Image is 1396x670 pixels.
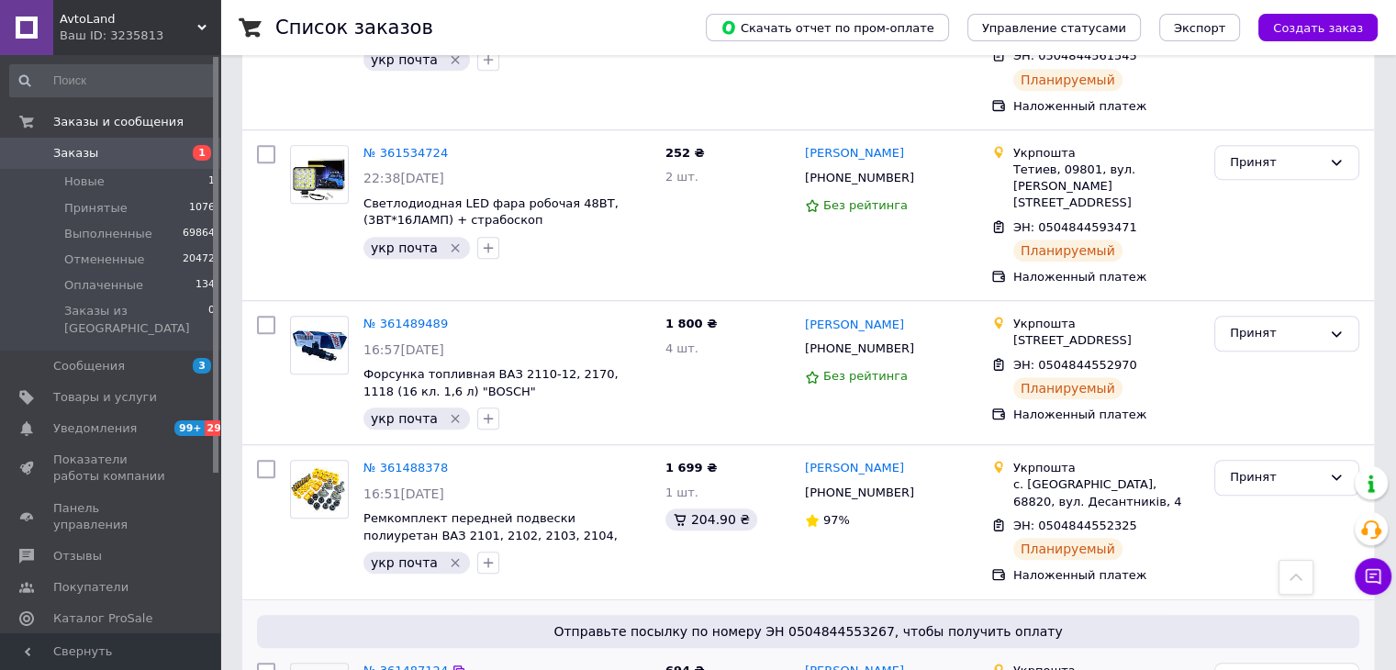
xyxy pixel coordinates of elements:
[801,481,918,505] div: [PHONE_NUMBER]
[1159,14,1240,41] button: Экспорт
[264,622,1352,641] span: Отправьте посылку по номеру ЭН 0504844553267, чтобы получить оплату
[60,11,197,28] span: AvtoLand
[64,200,128,217] span: Принятые
[1013,476,1200,509] div: с. [GEOGRAPHIC_DATA], 68820, вул. Десантників, 4
[189,200,215,217] span: 1076
[53,145,98,162] span: Заказы
[53,452,170,485] span: Показатели работы компании
[363,342,444,357] span: 16:57[DATE]
[53,579,128,596] span: Покупатели
[1013,358,1137,372] span: ЭН: 0504844552970
[805,317,904,334] a: [PERSON_NAME]
[64,226,152,242] span: Выполненные
[665,486,698,499] span: 1 шт.
[53,500,170,533] span: Панель управления
[60,28,220,44] div: Ваш ID: 3235813
[1013,332,1200,349] div: [STREET_ADDRESS]
[1013,316,1200,332] div: Укрпошта
[1013,49,1137,62] span: ЭН: 0504844561545
[1013,567,1200,584] div: Наложенный платеж
[1013,69,1122,91] div: Планируемый
[1013,460,1200,476] div: Укрпошта
[448,240,463,255] svg: Удалить метку
[208,303,215,336] span: 0
[1174,21,1225,35] span: Экспорт
[291,329,348,362] img: Фото товару
[801,337,918,361] div: [PHONE_NUMBER]
[290,460,349,519] a: Фото товару
[1230,324,1322,343] div: Принят
[1355,558,1391,595] button: Чат с покупателем
[823,198,908,212] span: Без рейтинга
[665,170,698,184] span: 2 шт.
[64,251,144,268] span: Отмененные
[1013,220,1137,234] span: ЭН: 0504844593471
[371,555,438,570] span: укр почта
[64,173,105,190] span: Новые
[363,367,619,398] a: Форсунка топливная ВАЗ 2110-12, 2170, 1118 (16 кл. 1,6 л) "BOSCH"
[1273,21,1363,35] span: Создать заказ
[448,411,463,426] svg: Удалить метку
[665,461,717,475] span: 1 699 ₴
[53,420,137,437] span: Уведомления
[290,145,349,204] a: Фото товару
[448,555,463,570] svg: Удалить метку
[183,226,215,242] span: 69864
[371,411,438,426] span: укр почта
[823,369,908,383] span: Без рейтинга
[53,610,152,627] span: Каталог ProSale
[665,317,717,330] span: 1 800 ₴
[1013,98,1200,115] div: Наложенный платеж
[53,358,125,374] span: Сообщения
[275,17,433,39] h1: Список заказов
[205,420,226,436] span: 29
[290,316,349,374] a: Фото товару
[1230,468,1322,487] div: Принят
[64,303,208,336] span: Заказы из [GEOGRAPHIC_DATA]
[1013,145,1200,162] div: Укрпошта
[193,358,211,374] span: 3
[1258,14,1378,41] button: Создать заказ
[665,146,705,160] span: 252 ₴
[363,146,448,160] a: № 361534724
[805,460,904,477] a: [PERSON_NAME]
[363,461,448,475] a: № 361488378
[53,114,184,130] span: Заказы и сообщения
[363,196,619,228] a: Светлодиодная LED фара робочая 48ВТ,(3ВТ*16ЛАМП) + страбоскоп
[967,14,1141,41] button: Управление статусами
[1013,240,1122,262] div: Планируемый
[291,146,348,202] img: Фото товару
[363,317,448,330] a: № 361489489
[1013,519,1137,532] span: ЭН: 0504844552325
[1240,20,1378,34] a: Создать заказ
[706,14,949,41] button: Скачать отчет по пром-оплате
[1013,269,1200,285] div: Наложенный платеж
[371,52,438,67] span: укр почта
[174,420,205,436] span: 99+
[801,166,918,190] div: [PHONE_NUMBER]
[665,508,757,530] div: 204.90 ₴
[53,548,102,564] span: Отзывы
[1013,407,1200,423] div: Наложенный платеж
[193,145,211,161] span: 1
[183,251,215,268] span: 20472
[371,240,438,255] span: укр почта
[363,171,444,185] span: 22:38[DATE]
[208,173,215,190] span: 1
[823,513,850,527] span: 97%
[1230,153,1322,173] div: Принят
[665,341,698,355] span: 4 шт.
[363,486,444,501] span: 16:51[DATE]
[448,52,463,67] svg: Удалить метку
[1013,377,1122,399] div: Планируемый
[805,145,904,162] a: [PERSON_NAME]
[982,21,1126,35] span: Управление статусами
[363,511,618,559] a: Ремкомплект передней подвески полиуретан ВАЗ 2101, 2102, 2103, 2104, 2105, 2106, 2107
[64,277,143,294] span: Оплаченные
[9,64,217,97] input: Поиск
[1013,538,1122,560] div: Планируемый
[195,277,215,294] span: 134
